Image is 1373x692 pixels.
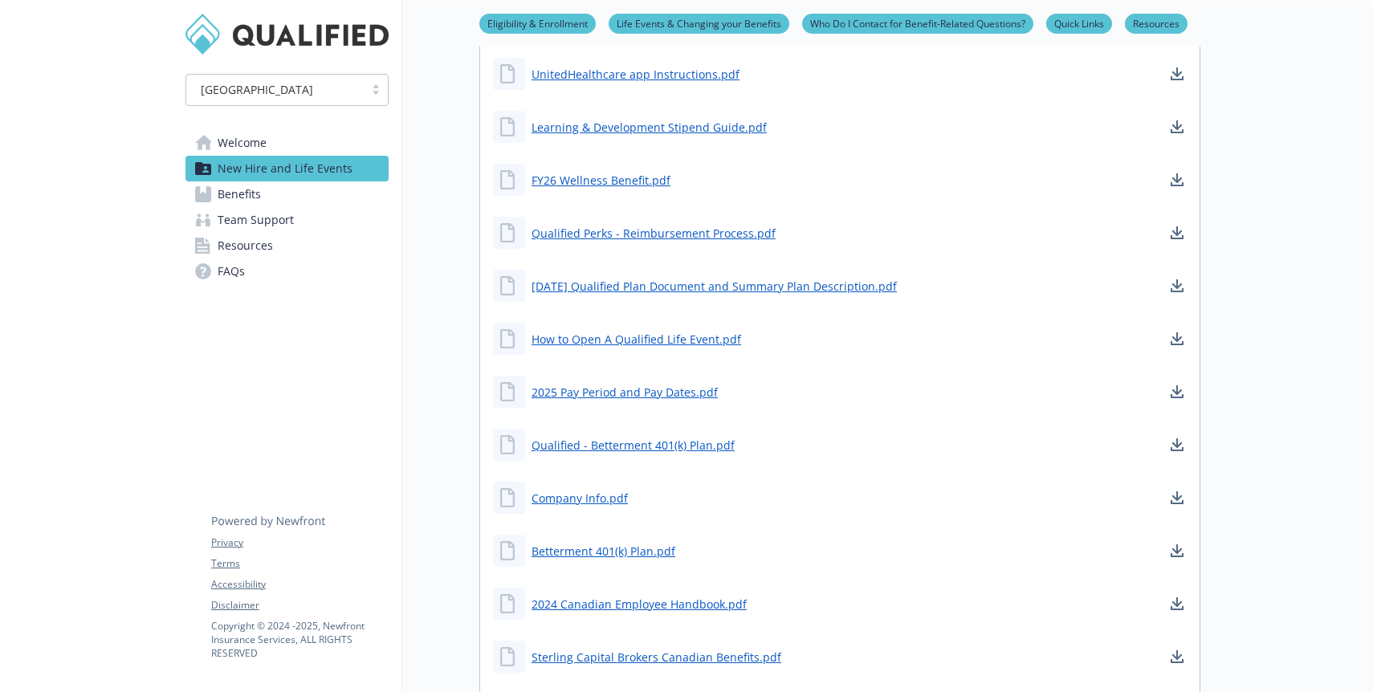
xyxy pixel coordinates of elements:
[1167,541,1187,560] a: download document
[211,535,388,550] a: Privacy
[1167,170,1187,189] a: download document
[185,258,389,284] a: FAQs
[218,130,267,156] span: Welcome
[802,15,1033,31] a: Who Do I Contact for Benefit-Related Questions?
[609,15,789,31] a: Life Events & Changing your Benefits
[185,181,389,207] a: Benefits
[1167,488,1187,507] a: download document
[1167,223,1187,242] a: download document
[1167,435,1187,454] a: download document
[532,172,670,189] a: FY26 Wellness Benefit.pdf
[1167,647,1187,666] a: download document
[185,207,389,233] a: Team Support
[1125,15,1188,31] a: Resources
[185,130,389,156] a: Welcome
[185,156,389,181] a: New Hire and Life Events
[218,156,352,181] span: New Hire and Life Events
[479,15,596,31] a: Eligibility & Enrollment
[532,331,741,348] a: How to Open A Qualified Life Event.pdf
[211,577,388,592] a: Accessibility
[218,233,273,258] span: Resources
[211,598,388,613] a: Disclaimer
[532,278,897,295] a: [DATE] Qualified Plan Document and Summary Plan Description.pdf
[1167,64,1187,83] a: download document
[211,619,388,660] p: Copyright © 2024 - 2025 , Newfront Insurance Services, ALL RIGHTS RESERVED
[532,66,739,83] a: UnitedHealthcare app Instructions.pdf
[211,556,388,571] a: Terms
[532,384,718,401] a: 2025 Pay Period and Pay Dates.pdf
[185,233,389,258] a: Resources
[218,181,261,207] span: Benefits
[201,81,313,98] span: [GEOGRAPHIC_DATA]
[532,596,747,613] a: 2024 Canadian Employee Handbook.pdf
[1167,382,1187,401] a: download document
[532,543,675,560] a: Betterment 401(k) Plan.pdf
[532,437,735,454] a: Qualified - Betterment 401(k) Plan.pdf
[532,649,781,666] a: Sterling Capital Brokers Canadian Benefits.pdf
[1046,15,1112,31] a: Quick Links
[532,490,628,507] a: Company Info.pdf
[218,207,294,233] span: Team Support
[532,225,776,242] a: Qualified Perks - Reimbursement Process.pdf
[1167,276,1187,295] a: download document
[218,258,245,284] span: FAQs
[1167,117,1187,136] a: download document
[1167,594,1187,613] a: download document
[194,81,356,98] span: [GEOGRAPHIC_DATA]
[1167,329,1187,348] a: download document
[532,119,767,136] a: Learning & Development Stipend Guide.pdf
